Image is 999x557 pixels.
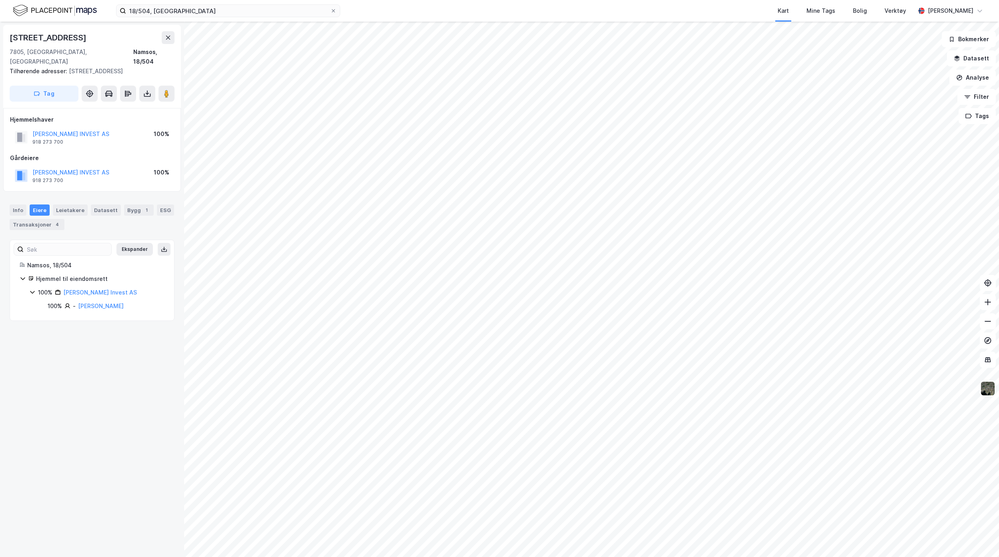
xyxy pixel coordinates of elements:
[154,168,169,177] div: 100%
[959,519,999,557] iframe: Chat Widget
[27,260,164,270] div: Namsos, 18/504
[124,204,154,216] div: Bygg
[91,204,121,216] div: Datasett
[53,204,88,216] div: Leietakere
[157,204,174,216] div: ESG
[10,115,174,124] div: Hjemmelshaver
[10,47,133,66] div: 7805, [GEOGRAPHIC_DATA], [GEOGRAPHIC_DATA]
[885,6,906,16] div: Verktøy
[957,89,996,105] button: Filter
[853,6,867,16] div: Bolig
[133,47,175,66] div: Namsos, 18/504
[806,6,835,16] div: Mine Tags
[10,204,26,216] div: Info
[73,301,76,311] div: -
[980,381,995,396] img: 9k=
[126,5,330,17] input: Søk på adresse, matrikkel, gårdeiere, leietakere eller personer
[24,243,111,255] input: Søk
[32,177,63,184] div: 918 273 700
[959,519,999,557] div: Kontrollprogram for chat
[949,70,996,86] button: Analyse
[30,204,50,216] div: Eiere
[142,206,150,214] div: 1
[36,274,164,284] div: Hjemmel til eiendomsrett
[13,4,97,18] img: logo.f888ab2527a4732fd821a326f86c7f29.svg
[778,6,789,16] div: Kart
[48,301,62,311] div: 100%
[10,219,64,230] div: Transaksjoner
[10,66,168,76] div: [STREET_ADDRESS]
[154,129,169,139] div: 100%
[53,220,61,228] div: 4
[38,288,52,297] div: 100%
[63,289,137,296] a: [PERSON_NAME] Invest AS
[959,108,996,124] button: Tags
[947,50,996,66] button: Datasett
[10,86,78,102] button: Tag
[928,6,973,16] div: [PERSON_NAME]
[10,68,69,74] span: Tilhørende adresser:
[942,31,996,47] button: Bokmerker
[10,31,88,44] div: [STREET_ADDRESS]
[116,243,153,256] button: Ekspander
[10,153,174,163] div: Gårdeiere
[78,303,124,309] a: [PERSON_NAME]
[32,139,63,145] div: 918 273 700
